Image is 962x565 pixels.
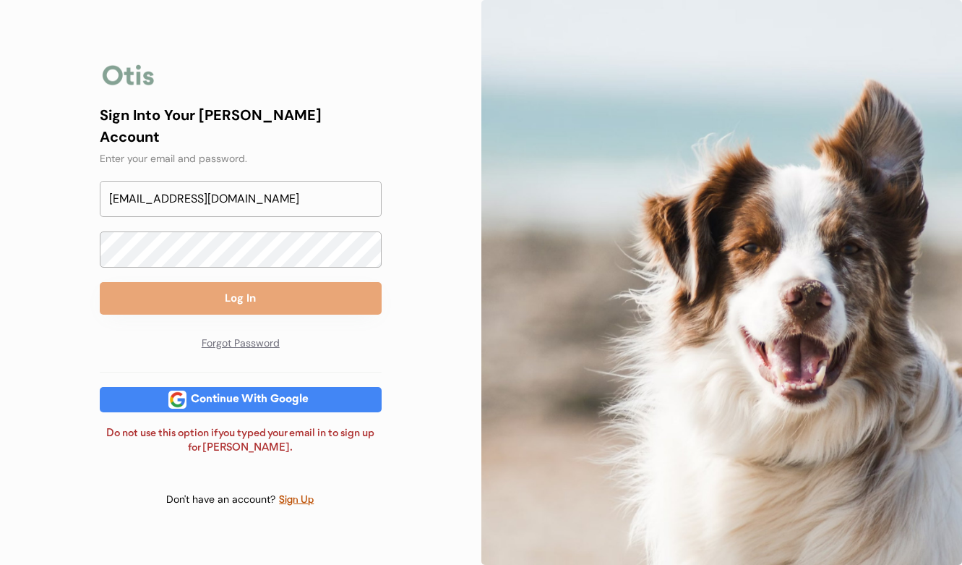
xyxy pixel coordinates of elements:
[100,151,382,166] div: Enter your email and password.
[166,493,278,507] div: Don't have an account?
[100,282,382,315] button: Log In
[168,329,313,358] div: Forgot Password
[186,394,313,405] div: Continue With Google
[100,427,382,455] div: Do not use this option if you typed your email in to sign up for [PERSON_NAME].
[100,181,382,217] input: Email Address
[278,492,314,509] div: Sign Up
[100,104,382,148] div: Sign Into Your [PERSON_NAME] Account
